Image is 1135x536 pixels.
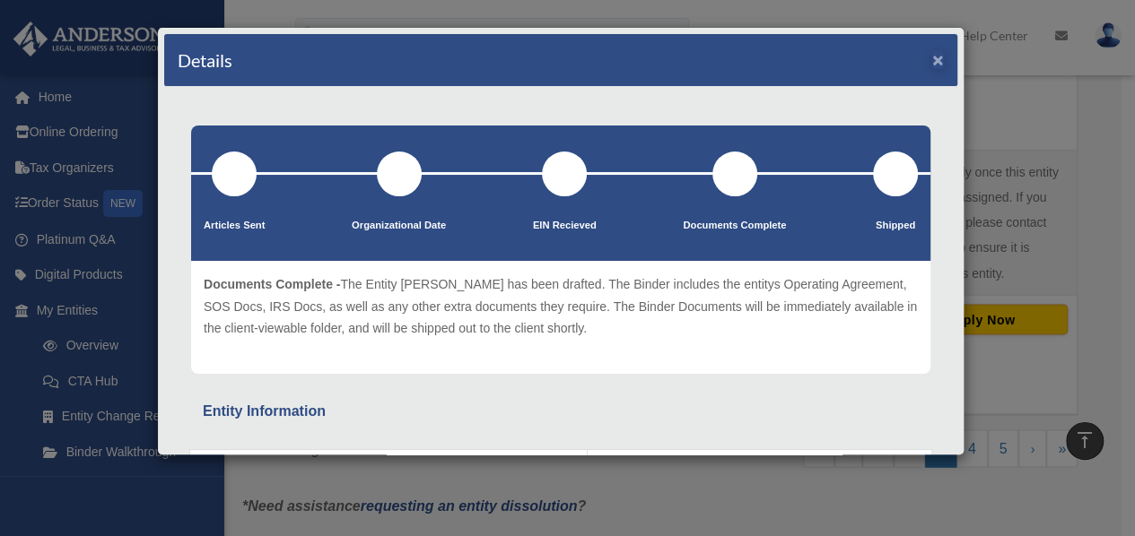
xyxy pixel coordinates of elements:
[352,217,446,235] p: Organizational Date
[683,217,786,235] p: Documents Complete
[204,217,265,235] p: Articles Sent
[533,217,597,235] p: EIN Recieved
[204,277,340,291] span: Documents Complete -
[203,399,919,424] div: Entity Information
[932,50,944,69] button: ×
[204,273,918,340] p: The Entity [PERSON_NAME] has been drafted. The Binder includes the entitys Operating Agreement, S...
[178,48,232,73] h4: Details
[873,217,918,235] p: Shipped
